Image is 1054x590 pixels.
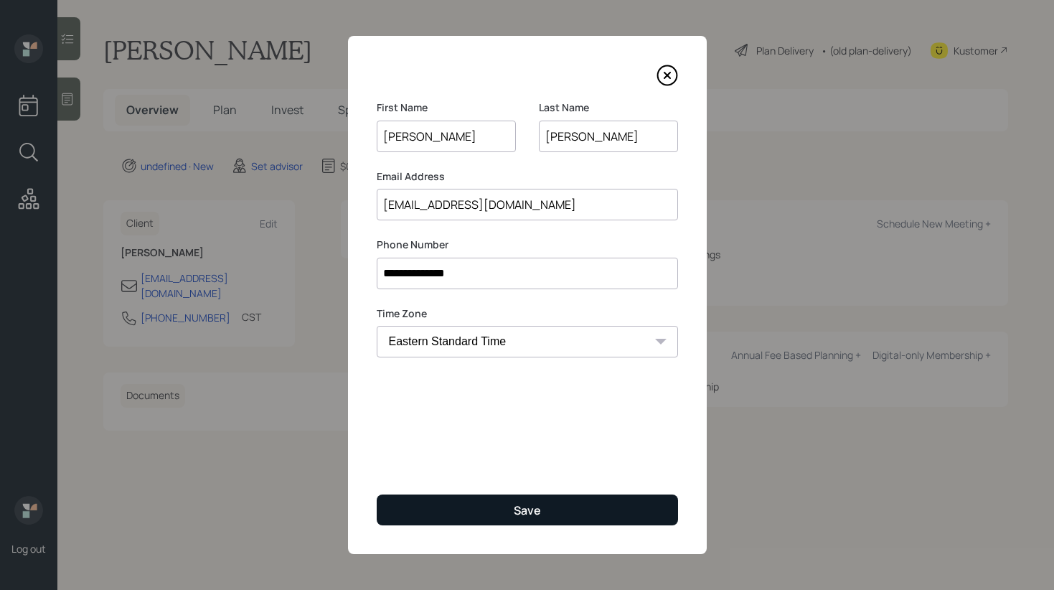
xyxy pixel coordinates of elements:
label: Phone Number [377,238,678,252]
label: First Name [377,100,516,115]
label: Last Name [539,100,678,115]
label: Time Zone [377,306,678,321]
label: Email Address [377,169,678,184]
button: Save [377,495,678,525]
div: Save [514,502,541,518]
